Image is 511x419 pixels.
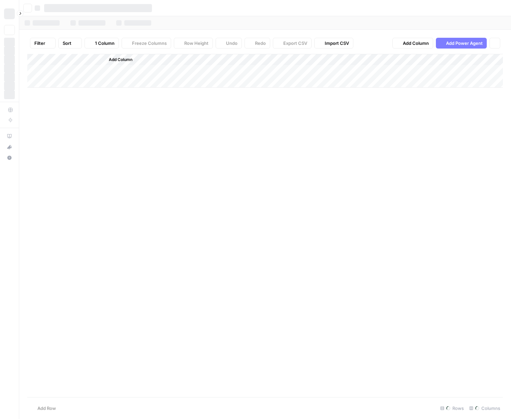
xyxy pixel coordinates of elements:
[4,131,15,142] a: AirOps Academy
[37,405,56,412] span: Add Row
[4,152,15,163] button: Help + Support
[216,38,242,49] button: Undo
[184,40,209,47] span: Row Height
[273,38,312,49] button: Export CSV
[122,38,171,49] button: Freeze Columns
[226,40,237,47] span: Undo
[403,40,429,47] span: Add Column
[63,40,71,47] span: Sort
[4,142,14,152] div: What's new?
[85,38,119,49] button: 1 Column
[436,38,487,49] button: Add Power Agent
[95,40,115,47] span: 1 Column
[132,40,167,47] span: Freeze Columns
[174,38,213,49] button: Row Height
[34,40,45,47] span: Filter
[100,55,135,64] button: Add Column
[30,38,56,49] button: Filter
[245,38,270,49] button: Redo
[27,403,60,414] button: Add Row
[446,40,483,47] span: Add Power Agent
[325,40,349,47] span: Import CSV
[467,403,503,414] div: Columns
[58,38,82,49] button: Sort
[438,403,467,414] div: Rows
[255,40,266,47] span: Redo
[109,57,132,63] span: Add Column
[283,40,307,47] span: Export CSV
[314,38,353,49] button: Import CSV
[4,142,15,152] button: What's new?
[392,38,433,49] button: Add Column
